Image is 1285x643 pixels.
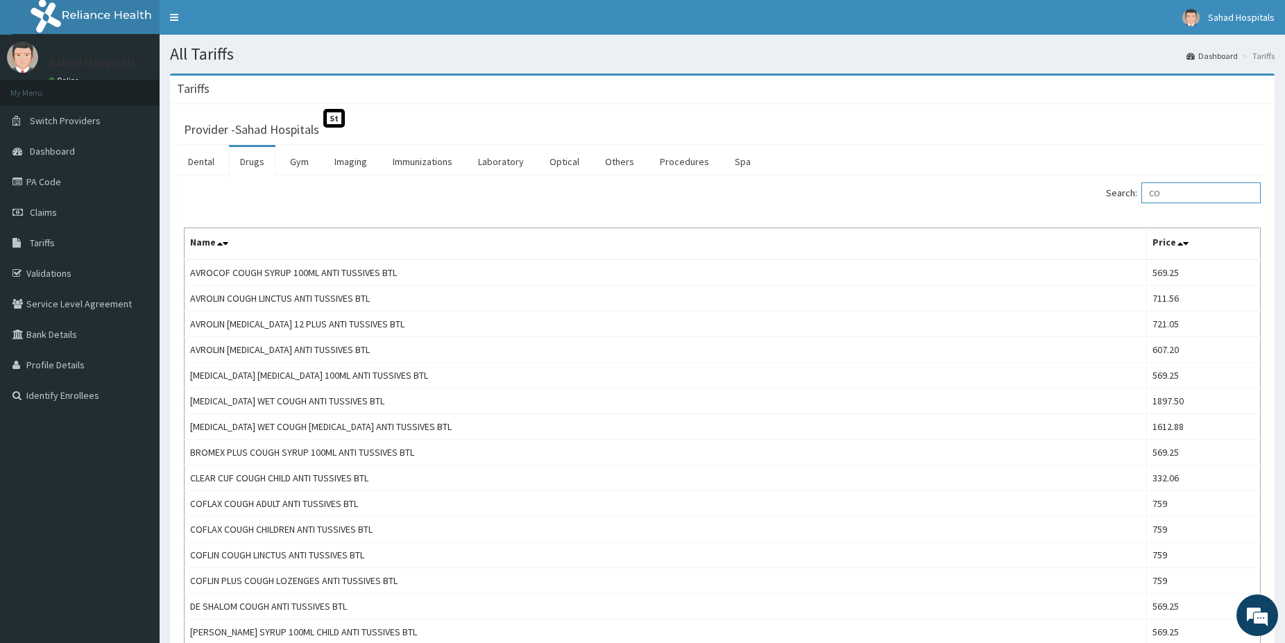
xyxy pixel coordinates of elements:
[185,568,1147,594] td: COFLIN PLUS COUGH LOZENGES ANTI TUSSIVES BTL
[538,147,590,176] a: Optical
[1146,491,1260,517] td: 759
[724,147,762,176] a: Spa
[7,379,264,427] textarea: Type your message and hit 'Enter'
[1182,9,1200,26] img: User Image
[177,83,210,95] h3: Tariffs
[649,147,720,176] a: Procedures
[1146,517,1260,542] td: 759
[1146,388,1260,414] td: 1897.50
[1146,542,1260,568] td: 759
[185,388,1147,414] td: [MEDICAL_DATA] WET COUGH ANTI TUSSIVES BTL
[1146,568,1260,594] td: 759
[185,517,1147,542] td: COFLAX COUGH CHILDREN ANTI TUSSIVES BTL
[30,237,55,249] span: Tariffs
[177,147,225,176] a: Dental
[26,69,56,104] img: d_794563401_company_1708531726252_794563401
[185,286,1147,311] td: AVROLIN COUGH LINCTUS ANTI TUSSIVES BTL
[185,228,1147,260] th: Name
[1146,311,1260,337] td: 721.05
[1146,286,1260,311] td: 711.56
[382,147,463,176] a: Immunizations
[323,147,378,176] a: Imaging
[30,145,75,157] span: Dashboard
[1146,337,1260,363] td: 607.20
[30,114,101,127] span: Switch Providers
[185,311,1147,337] td: AVROLIN [MEDICAL_DATA] 12 PLUS ANTI TUSSIVES BTL
[1146,363,1260,388] td: 569.25
[1146,465,1260,491] td: 332.06
[1239,50,1275,62] li: Tariffs
[1146,414,1260,440] td: 1612.88
[228,7,261,40] div: Minimize live chat window
[185,594,1147,619] td: DE SHALOM COUGH ANTI TUSSIVES BTL
[49,56,136,69] p: Sahad Hospitals
[185,491,1147,517] td: COFLAX COUGH ADULT ANTI TUSSIVES BTL
[279,147,320,176] a: Gym
[72,78,233,96] div: Chat with us now
[1141,182,1261,203] input: Search:
[184,123,319,136] h3: Provider - Sahad Hospitals
[170,45,1275,63] h1: All Tariffs
[467,147,535,176] a: Laboratory
[80,175,192,315] span: We're online!
[1146,228,1260,260] th: Price
[1186,50,1238,62] a: Dashboard
[185,414,1147,440] td: [MEDICAL_DATA] WET COUGH [MEDICAL_DATA] ANTI TUSSIVES BTL
[185,259,1147,286] td: AVROCOF COUGH SYRUP 100ML ANTI TUSSIVES BTL
[185,337,1147,363] td: AVROLIN [MEDICAL_DATA] ANTI TUSSIVES BTL
[323,109,345,128] span: St
[185,440,1147,465] td: BROMEX PLUS COUGH SYRUP 100ML ANTI TUSSIVES BTL
[1146,594,1260,619] td: 569.25
[185,465,1147,491] td: CLEAR CUF COUGH CHILD ANTI TUSSIVES BTL
[1146,259,1260,286] td: 569.25
[229,147,275,176] a: Drugs
[185,363,1147,388] td: [MEDICAL_DATA] [MEDICAL_DATA] 100ML ANTI TUSSIVES BTL
[7,42,38,73] img: User Image
[1146,440,1260,465] td: 569.25
[30,206,57,218] span: Claims
[1208,11,1275,24] span: Sahad Hospitals
[594,147,645,176] a: Others
[185,542,1147,568] td: COFLIN COUGH LINCTUS ANTI TUSSIVES BTL
[1106,182,1261,203] label: Search:
[49,76,82,85] a: Online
